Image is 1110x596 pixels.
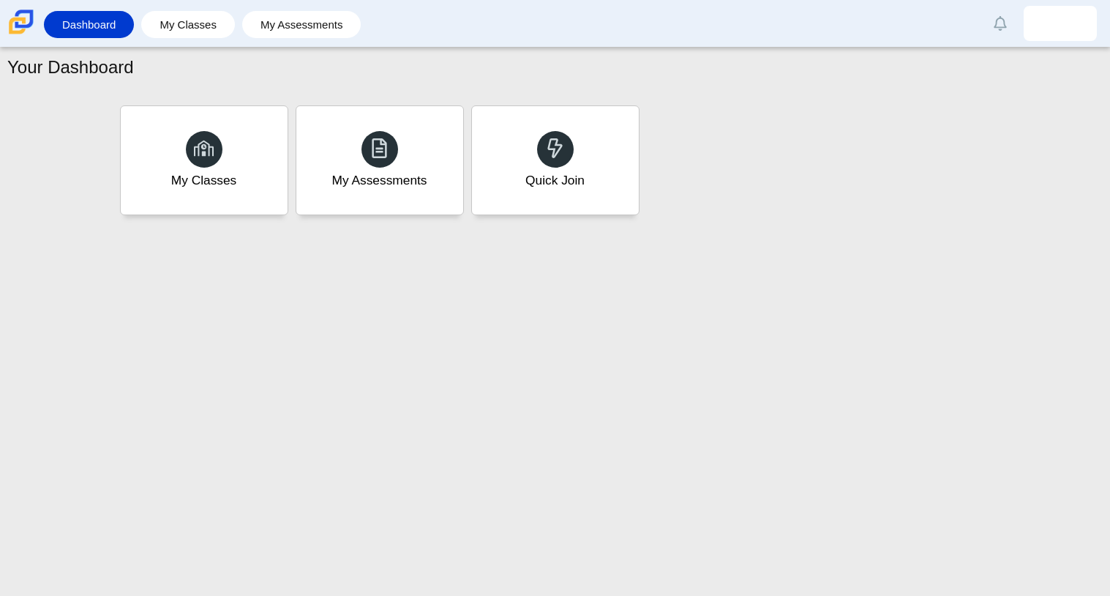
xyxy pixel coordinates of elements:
[51,11,127,38] a: Dashboard
[6,27,37,40] a: Carmen School of Science & Technology
[171,171,237,190] div: My Classes
[525,171,585,190] div: Quick Join
[120,105,288,215] a: My Classes
[149,11,228,38] a: My Classes
[296,105,464,215] a: My Assessments
[1049,12,1072,35] img: ronell.farrjr..9llZHq
[1024,6,1097,41] a: ronell.farrjr..9llZHq
[250,11,354,38] a: My Assessments
[471,105,640,215] a: Quick Join
[984,7,1016,40] a: Alerts
[332,171,427,190] div: My Assessments
[6,7,37,37] img: Carmen School of Science & Technology
[7,55,134,80] h1: Your Dashboard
